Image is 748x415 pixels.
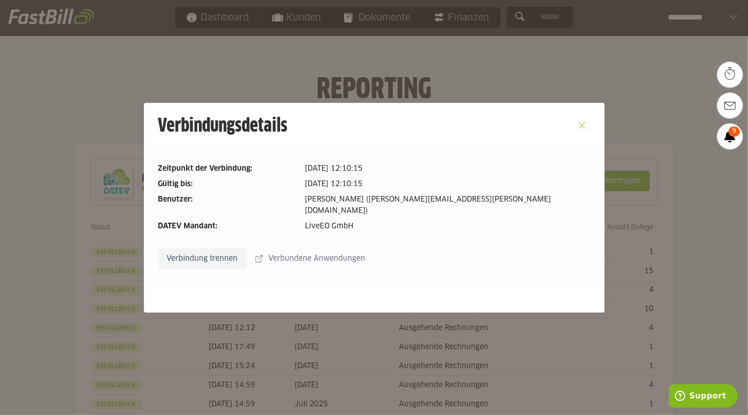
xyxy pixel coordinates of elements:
[249,248,374,269] sl-button: Verbundene Anwendungen
[158,194,297,216] dt: Benutzer:
[158,178,297,190] dt: Gültig bis:
[305,221,590,232] dd: LiveEO GmbH
[158,248,247,269] sl-button: Verbindung trennen
[305,163,590,174] dd: [DATE] 12:10:15
[158,163,297,174] dt: Zeitpunkt der Verbindung:
[305,194,590,216] dd: [PERSON_NAME] ([PERSON_NAME][EMAIL_ADDRESS][PERSON_NAME][DOMAIN_NAME])
[717,123,743,149] a: 9
[305,178,590,190] dd: [DATE] 12:10:15
[158,221,297,232] dt: DATEV Mandant:
[669,384,738,410] iframe: Opens a widget where you can find more information
[728,127,740,137] span: 9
